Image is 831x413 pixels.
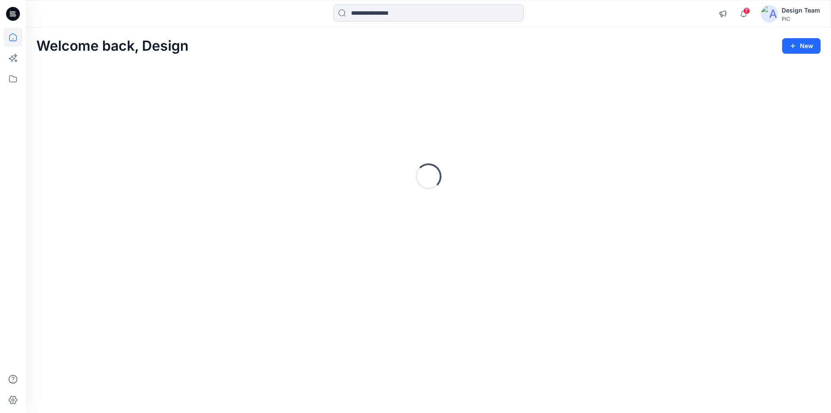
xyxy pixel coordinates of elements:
div: Design Team [782,5,820,16]
span: 7 [743,7,750,14]
div: PIC [782,16,820,22]
button: New [782,38,821,54]
h2: Welcome back, Design [36,38,189,54]
img: avatar [761,5,778,23]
